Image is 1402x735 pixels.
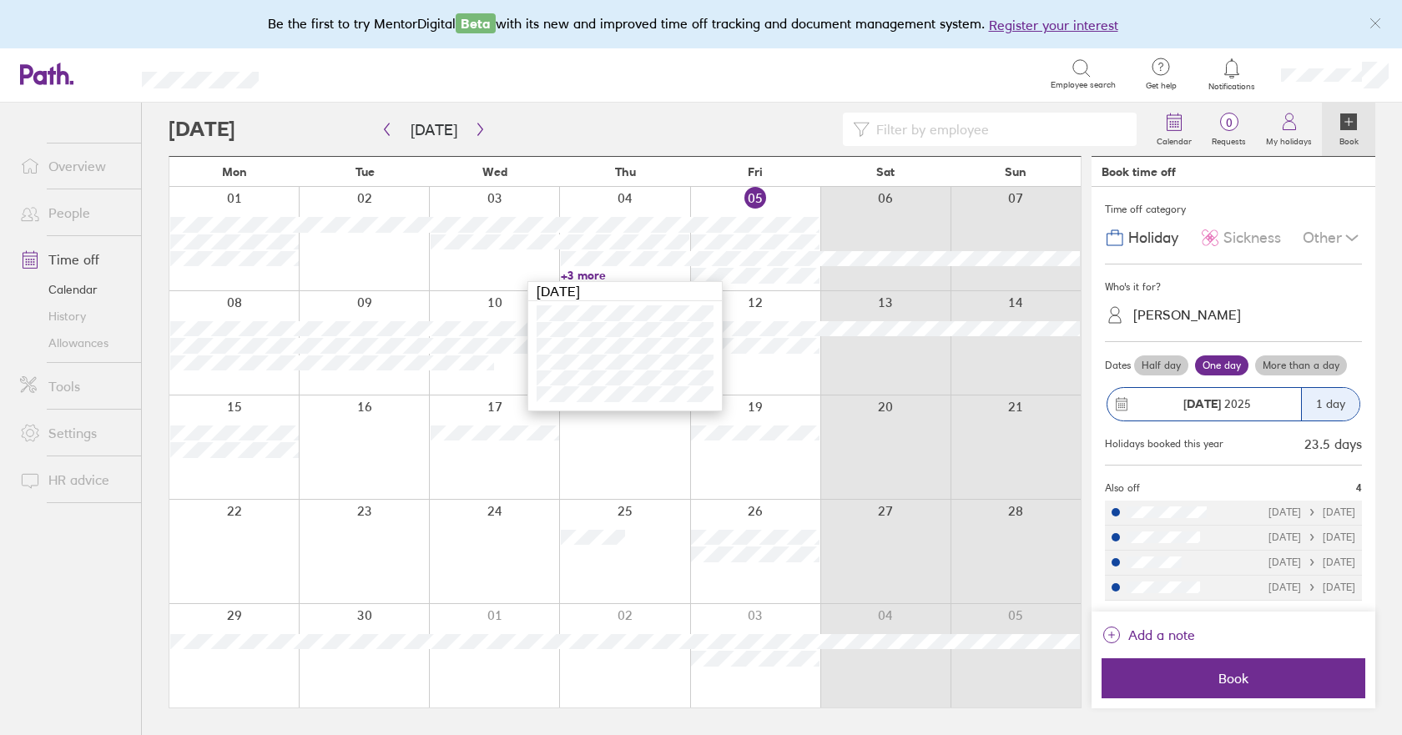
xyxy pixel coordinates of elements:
[1105,274,1362,300] div: Who's it for?
[222,165,247,179] span: Mon
[1268,506,1355,518] div: [DATE] [DATE]
[1202,132,1256,147] label: Requests
[1147,103,1202,156] a: Calendar
[7,416,141,450] a: Settings
[1329,132,1369,147] label: Book
[1205,57,1259,92] a: Notifications
[1051,80,1116,90] span: Employee search
[7,243,141,276] a: Time off
[1205,82,1259,92] span: Notifications
[1147,132,1202,147] label: Calendar
[1102,622,1195,648] button: Add a note
[7,149,141,183] a: Overview
[1322,103,1375,156] a: Book
[1255,355,1347,375] label: More than a day
[1102,658,1365,698] button: Book
[1356,482,1362,494] span: 4
[7,463,141,496] a: HR advice
[561,268,689,283] a: +3 more
[356,165,375,179] span: Tue
[1268,531,1355,543] div: [DATE] [DATE]
[7,276,141,303] a: Calendar
[1268,556,1355,568] div: [DATE] [DATE]
[1105,438,1223,450] div: Holidays booked this year
[1128,229,1178,247] span: Holiday
[1256,103,1322,156] a: My holidays
[1303,222,1362,254] div: Other
[615,165,636,179] span: Thu
[304,66,346,81] div: Search
[1005,165,1026,179] span: Sun
[1202,103,1256,156] a: 0Requests
[876,165,895,179] span: Sat
[528,282,722,301] div: [DATE]
[1105,360,1131,371] span: Dates
[7,370,141,403] a: Tools
[1195,355,1248,375] label: One day
[1304,436,1362,451] div: 23.5 days
[1134,355,1188,375] label: Half day
[456,13,496,33] span: Beta
[1102,165,1176,179] div: Book time off
[1133,307,1241,323] div: [PERSON_NAME]
[1113,671,1354,686] span: Book
[1183,396,1221,411] strong: [DATE]
[1134,81,1188,91] span: Get help
[397,116,471,143] button: [DATE]
[1301,388,1359,420] div: 1 day
[989,15,1118,35] button: Register your interest
[1105,197,1362,222] div: Time off category
[1128,622,1195,648] span: Add a note
[1223,229,1281,247] span: Sickness
[7,303,141,330] a: History
[7,330,141,356] a: Allowances
[482,165,507,179] span: Wed
[1268,581,1355,593] div: [DATE] [DATE]
[748,165,763,179] span: Fri
[870,113,1127,145] input: Filter by employee
[1256,132,1322,147] label: My holidays
[7,196,141,229] a: People
[1183,397,1251,410] span: 2025
[268,13,1135,35] div: Be the first to try MentorDigital with its new and improved time off tracking and document manage...
[1105,379,1362,430] button: [DATE] 20251 day
[1105,482,1140,494] span: Also off
[1202,116,1256,129] span: 0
